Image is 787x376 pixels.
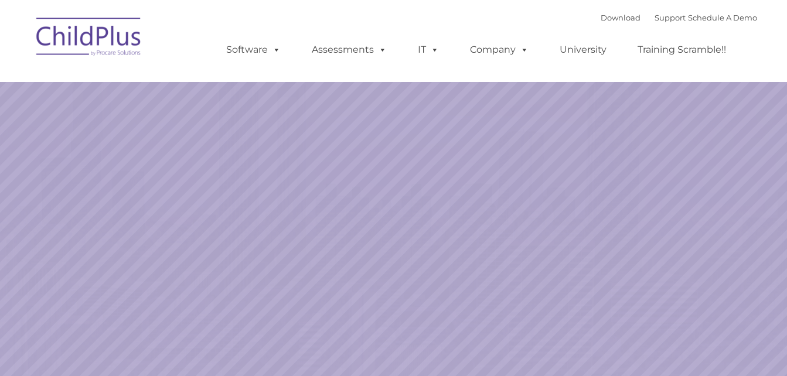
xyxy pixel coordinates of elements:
[626,38,738,61] a: Training Scramble!!
[214,38,292,61] a: Software
[458,38,540,61] a: Company
[601,13,640,22] a: Download
[30,9,148,68] img: ChildPlus by Procare Solutions
[601,13,757,22] font: |
[535,234,666,269] a: Learn More
[300,38,398,61] a: Assessments
[548,38,618,61] a: University
[406,38,451,61] a: IT
[688,13,757,22] a: Schedule A Demo
[655,13,686,22] a: Support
